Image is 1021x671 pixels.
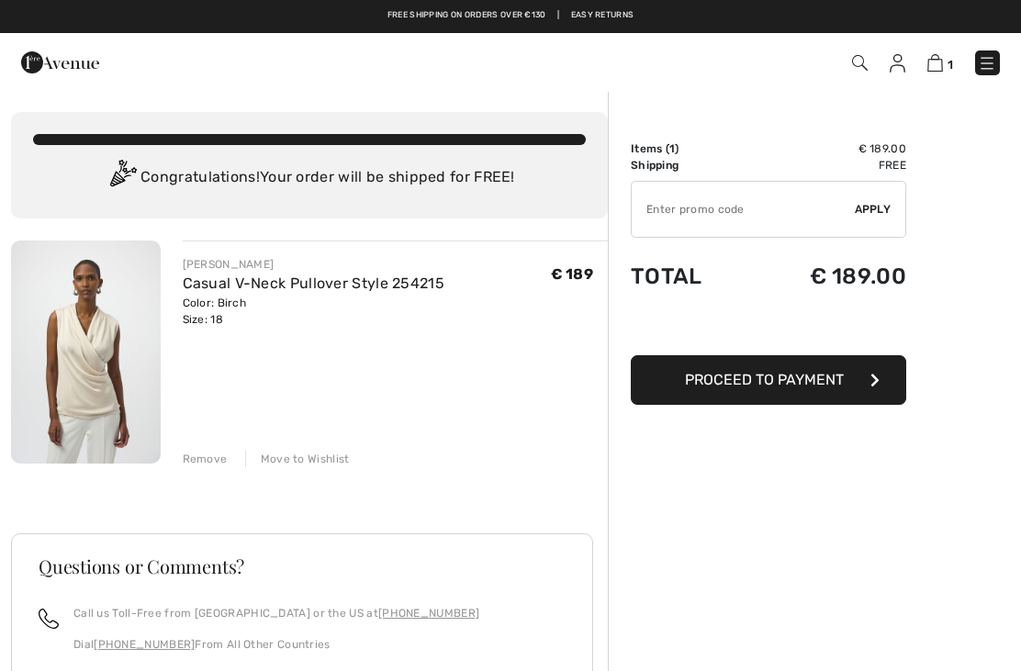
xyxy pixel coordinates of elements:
div: Congratulations! Your order will be shipped for FREE! [33,160,586,196]
span: € 189 [551,265,594,283]
p: Dial From All Other Countries [73,636,479,653]
div: Remove [183,451,228,467]
img: Search [852,55,868,71]
a: Easy Returns [571,9,634,22]
a: 1 [927,51,953,73]
td: Items ( ) [631,140,747,157]
span: | [557,9,559,22]
a: [PHONE_NUMBER] [94,638,195,651]
span: 1 [669,142,675,155]
div: [PERSON_NAME] [183,256,445,273]
td: € 189.00 [747,245,906,308]
h3: Questions or Comments? [39,557,566,576]
img: Shopping Bag [927,54,943,72]
span: 1 [948,58,953,72]
a: [PHONE_NUMBER] [378,607,479,620]
button: Proceed to Payment [631,355,906,405]
iframe: PayPal [631,308,906,349]
td: Free [747,157,906,173]
img: 1ère Avenue [21,44,99,81]
td: Shipping [631,157,747,173]
a: 1ère Avenue [21,52,99,70]
td: € 189.00 [747,140,906,157]
input: Promo code [632,182,855,237]
p: Call us Toll-Free from [GEOGRAPHIC_DATA] or the US at [73,605,479,621]
td: Total [631,245,747,308]
a: Casual V-Neck Pullover Style 254215 [183,274,445,292]
img: Menu [978,54,996,73]
img: Congratulation2.svg [104,160,140,196]
span: Apply [855,201,892,218]
a: Free shipping on orders over €130 [387,9,546,22]
div: Move to Wishlist [245,451,350,467]
img: Casual V-Neck Pullover Style 254215 [11,240,161,464]
img: call [39,609,59,629]
span: Proceed to Payment [685,371,844,388]
div: Color: Birch Size: 18 [183,295,445,328]
img: My Info [890,54,905,73]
